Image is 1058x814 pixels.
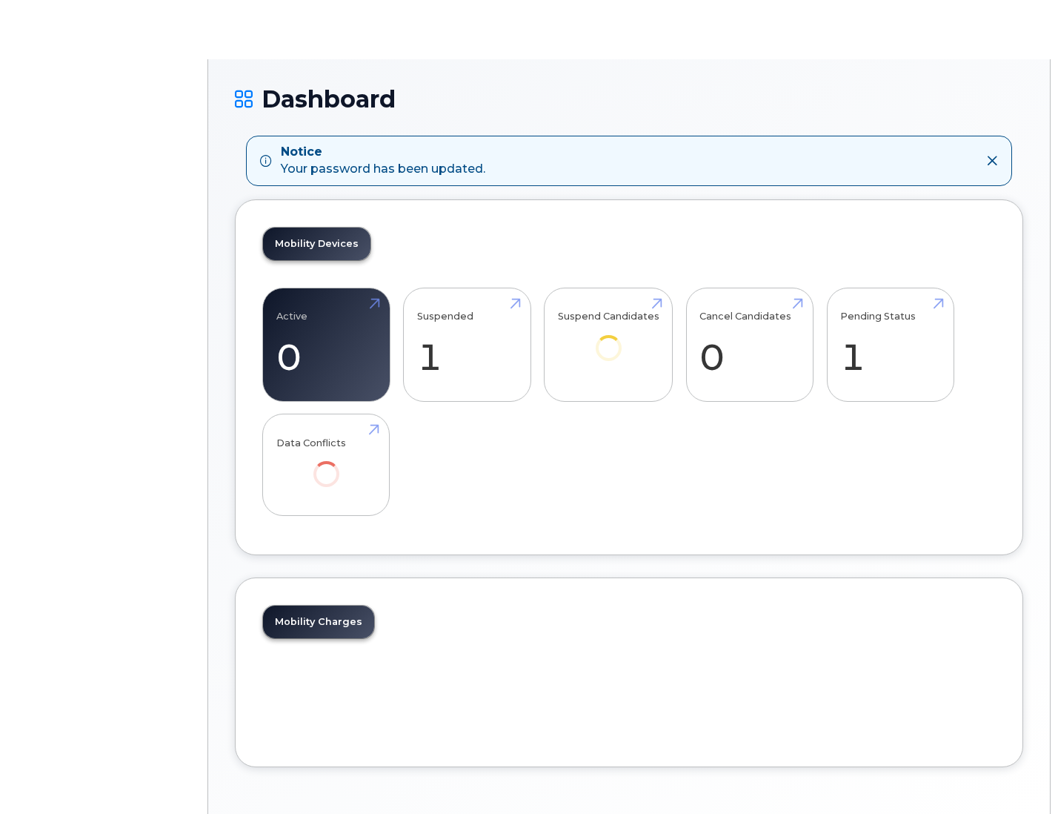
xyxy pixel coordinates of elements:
[263,228,370,260] a: Mobility Devices
[235,86,1023,112] h1: Dashboard
[276,423,376,508] a: Data Conflicts
[840,296,940,394] a: Pending Status 1
[699,296,799,394] a: Cancel Candidates 0
[281,144,485,161] strong: Notice
[417,296,517,394] a: Suspended 1
[276,296,376,394] a: Active 0
[281,144,485,178] div: Your password has been updated.
[263,606,374,638] a: Mobility Charges
[558,296,659,381] a: Suspend Candidates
